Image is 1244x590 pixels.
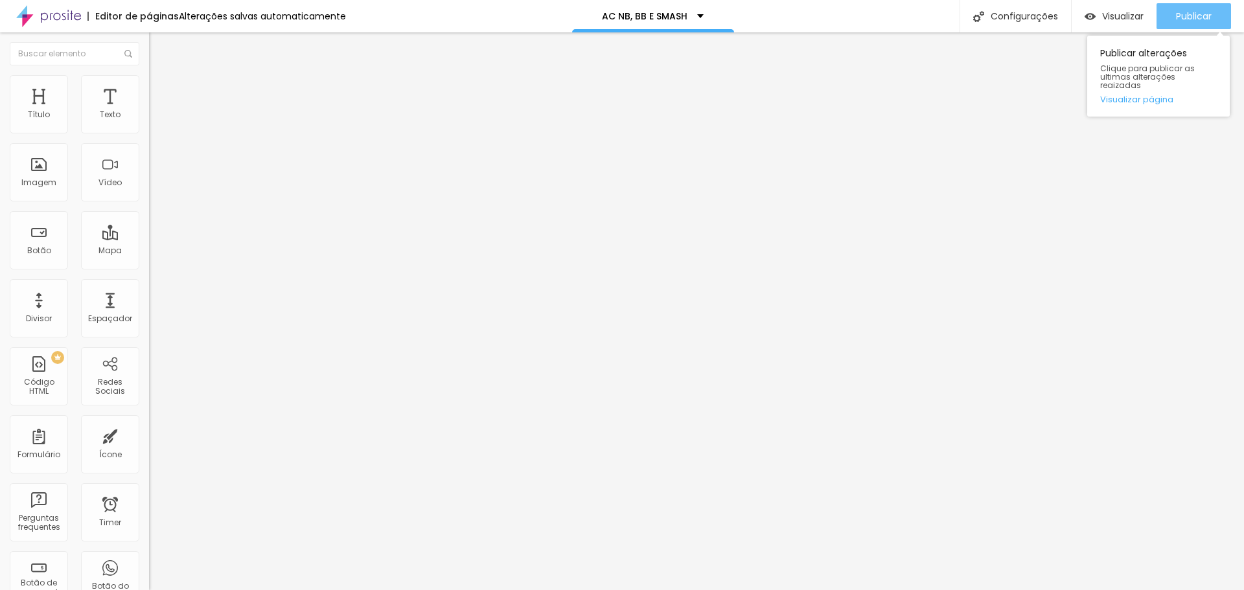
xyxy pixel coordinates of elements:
[1102,11,1144,21] span: Visualizar
[13,378,64,396] div: Código HTML
[98,178,122,187] div: Vídeo
[602,12,687,21] p: AC NB, BB E SMASH
[99,450,122,459] div: Ícone
[100,110,121,119] div: Texto
[1157,3,1231,29] button: Publicar
[26,314,52,323] div: Divisor
[1087,36,1230,117] div: Publicar alterações
[88,314,132,323] div: Espaçador
[17,450,60,459] div: Formulário
[124,50,132,58] img: Icone
[87,12,179,21] div: Editor de páginas
[973,11,984,22] img: Icone
[1085,11,1096,22] img: view-1.svg
[27,246,51,255] div: Botão
[1176,11,1212,21] span: Publicar
[1100,64,1217,90] span: Clique para publicar as ultimas alterações reaizadas
[149,32,1244,590] iframe: Editor
[28,110,50,119] div: Título
[10,42,139,65] input: Buscar elemento
[1072,3,1157,29] button: Visualizar
[84,378,135,396] div: Redes Sociais
[13,514,64,532] div: Perguntas frequentes
[179,12,346,21] div: Alterações salvas automaticamente
[21,178,56,187] div: Imagem
[1100,95,1217,104] a: Visualizar página
[98,246,122,255] div: Mapa
[99,518,121,527] div: Timer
